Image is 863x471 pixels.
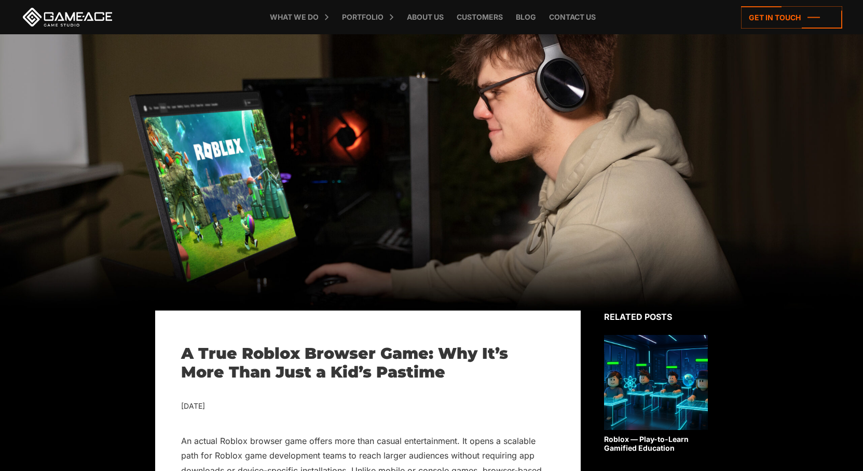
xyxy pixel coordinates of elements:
a: Roblox — Play-to-Learn Gamified Education [604,335,708,453]
h1: A True Roblox Browser Game: Why It’s More Than Just a Kid’s Pastime [181,344,555,382]
a: Get in touch [741,6,842,29]
div: Related posts [604,311,708,323]
div: [DATE] [181,400,555,413]
img: Related [604,335,708,430]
